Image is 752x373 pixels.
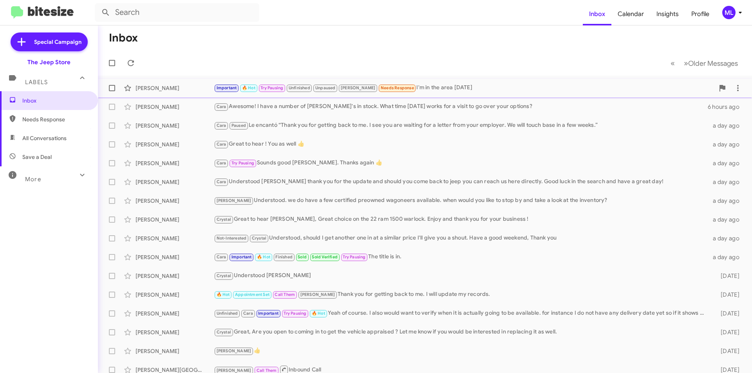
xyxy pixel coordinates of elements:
[34,38,81,46] span: Special Campaign
[109,32,138,44] h1: Inbox
[708,328,746,336] div: [DATE]
[214,140,708,149] div: Great to hear ! You as well 👍
[11,32,88,51] a: Special Campaign
[217,330,231,335] span: Crystal
[312,311,325,316] span: 🔥 Hot
[95,3,259,22] input: Search
[583,3,611,25] a: Inbox
[214,215,708,224] div: Great to hear [PERSON_NAME], Great choice on the 22 ram 1500 warlock. Enjoy and thank you for you...
[671,58,675,68] span: «
[214,328,708,337] div: Great, Are you open to coming in to get the vehicle appraised ? Let me know if you would be inter...
[136,178,214,186] div: [PERSON_NAME]
[231,123,246,128] span: Paused
[214,309,708,318] div: Yeah of course. I also would want to verify when it is actually going to be available. for instan...
[275,292,295,297] span: Call Them
[25,176,41,183] span: More
[708,291,746,299] div: [DATE]
[217,254,226,259] span: Cara
[136,347,214,355] div: [PERSON_NAME]
[217,311,238,316] span: Unfinished
[22,115,89,123] span: Needs Response
[217,123,226,128] span: Cara
[136,84,214,92] div: [PERSON_NAME]
[708,197,746,205] div: a day ago
[214,159,708,168] div: Sounds good [PERSON_NAME]. Thanks again 👍
[257,254,270,259] span: 🔥 Hot
[231,160,254,166] span: Try Pausing
[343,254,365,259] span: Try Pausing
[275,254,293,259] span: Finished
[22,153,52,161] span: Save a Deal
[231,254,252,259] span: Important
[214,271,708,280] div: Understood [PERSON_NAME]
[217,273,231,278] span: Crystal
[708,216,746,223] div: a day ago
[27,58,70,66] div: The Jeep Store
[341,85,376,90] span: [PERSON_NAME]
[217,198,251,203] span: [PERSON_NAME]
[217,85,237,90] span: Important
[650,3,685,25] a: Insights
[217,104,226,109] span: Cara
[136,141,214,148] div: [PERSON_NAME]
[136,310,214,317] div: [PERSON_NAME]
[708,272,746,280] div: [DATE]
[666,55,743,71] nav: Page navigation example
[136,253,214,261] div: [PERSON_NAME]
[136,122,214,130] div: [PERSON_NAME]
[300,292,335,297] span: [PERSON_NAME]
[260,85,283,90] span: Try Pausing
[217,160,226,166] span: Cara
[284,311,306,316] span: Try Pausing
[252,236,266,241] span: Crystal
[217,236,247,241] span: Not-Interested
[716,6,743,19] button: ML
[217,142,226,147] span: Cara
[666,55,680,71] button: Previous
[214,177,708,186] div: Understood [PERSON_NAME] thank you for the update and should you come back to jeep you can reach ...
[298,254,307,259] span: Sold
[136,103,214,111] div: [PERSON_NAME]
[708,141,746,148] div: a day ago
[217,179,226,184] span: Cara
[214,196,708,205] div: Understood. we do have a few certified preowned wagoneers available. when would you like to stop ...
[22,97,89,105] span: Inbox
[217,368,251,373] span: [PERSON_NAME]
[708,103,746,111] div: 6 hours ago
[136,234,214,242] div: [PERSON_NAME]
[217,217,231,222] span: Crystal
[235,292,269,297] span: Appointment Set
[708,347,746,355] div: [DATE]
[136,328,214,336] div: [PERSON_NAME]
[214,121,708,130] div: Le encantó “Thank you for getting back to me. I see you are waiting for a letter from your employ...
[708,253,746,261] div: a day ago
[258,311,278,316] span: Important
[708,178,746,186] div: a day ago
[214,83,714,92] div: I'm in the area [DATE]
[242,85,255,90] span: 🔥 Hot
[312,254,338,259] span: Sold Verified
[679,55,743,71] button: Next
[243,311,253,316] span: Cara
[708,159,746,167] div: a day ago
[685,3,716,25] a: Profile
[214,234,708,243] div: Understood, should I get another one in at a similar price I'll give you a shout. Have a good wee...
[136,272,214,280] div: [PERSON_NAME]
[257,368,277,373] span: Call Them
[611,3,650,25] a: Calendar
[722,6,736,19] div: ML
[708,310,746,317] div: [DATE]
[381,85,414,90] span: Needs Response
[214,102,708,111] div: Awesome! I have a number of [PERSON_NAME]'s in stock. What time [DATE] works for a visit to go ov...
[708,122,746,130] div: a day ago
[708,234,746,242] div: a day ago
[217,348,251,353] span: [PERSON_NAME]
[22,134,67,142] span: All Conversations
[25,79,48,86] span: Labels
[315,85,336,90] span: Unpaused
[217,292,230,297] span: 🔥 Hot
